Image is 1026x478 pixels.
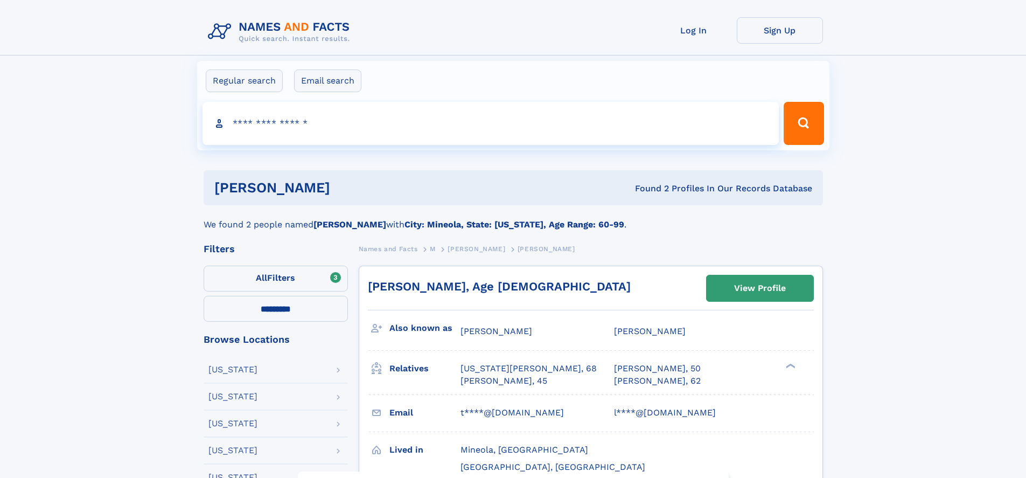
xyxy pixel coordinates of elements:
[208,392,257,401] div: [US_STATE]
[430,245,436,253] span: M
[651,17,737,44] a: Log In
[214,181,483,195] h1: [PERSON_NAME]
[404,219,624,230] b: City: Mineola, State: [US_STATE], Age Range: 60-99
[368,280,631,293] a: [PERSON_NAME], Age [DEMOGRAPHIC_DATA]
[460,445,588,455] span: Mineola, [GEOGRAPHIC_DATA]
[448,245,505,253] span: [PERSON_NAME]
[614,375,701,387] a: [PERSON_NAME], 62
[204,205,823,231] div: We found 2 people named with .
[204,266,348,292] label: Filters
[460,363,597,375] a: [US_STATE][PERSON_NAME], 68
[204,17,359,46] img: Logo Names and Facts
[208,365,257,374] div: [US_STATE]
[204,244,348,254] div: Filters
[389,441,460,459] h3: Lived in
[204,335,348,344] div: Browse Locations
[460,326,532,336] span: [PERSON_NAME]
[734,276,786,301] div: View Profile
[614,326,686,336] span: [PERSON_NAME]
[389,319,460,337] h3: Also known as
[737,17,823,44] a: Sign Up
[313,219,386,230] b: [PERSON_NAME]
[518,245,575,253] span: [PERSON_NAME]
[460,462,645,472] span: [GEOGRAPHIC_DATA], [GEOGRAPHIC_DATA]
[208,419,257,428] div: [US_STATE]
[784,102,823,145] button: Search Button
[206,70,283,92] label: Regular search
[389,359,460,378] h3: Relatives
[448,242,505,255] a: [PERSON_NAME]
[359,242,418,255] a: Names and Facts
[208,446,257,455] div: [US_STATE]
[389,404,460,422] h3: Email
[430,242,436,255] a: M
[203,102,779,145] input: search input
[294,70,361,92] label: Email search
[256,273,267,283] span: All
[707,275,813,301] a: View Profile
[783,363,796,370] div: ❯
[460,375,547,387] a: [PERSON_NAME], 45
[614,363,701,375] a: [PERSON_NAME], 50
[483,183,812,195] div: Found 2 Profiles In Our Records Database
